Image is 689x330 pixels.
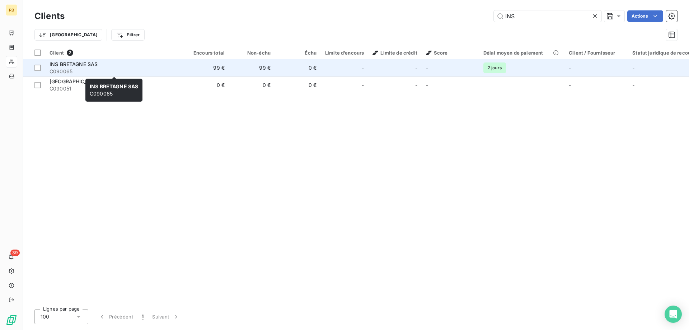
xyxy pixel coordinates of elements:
div: Limite d’encours [325,50,364,56]
td: 99 € [229,59,275,76]
div: Délai moyen de paiement [483,50,560,56]
span: - [415,64,417,71]
span: 1 [142,313,144,320]
div: Client / Fournisseur [569,50,624,56]
span: 2 jours [483,62,506,73]
button: [GEOGRAPHIC_DATA] [34,29,102,41]
span: - [415,82,417,89]
img: Logo LeanPay [6,314,17,326]
td: 99 € [183,59,229,76]
td: 0 € [275,59,321,76]
span: - [362,82,364,89]
span: [GEOGRAPHIC_DATA] [50,78,102,84]
div: Non-échu [233,50,271,56]
button: Précédent [94,309,137,324]
td: 0 € [229,76,275,94]
span: C090065 [90,83,138,97]
span: - [569,65,571,71]
span: Score [426,50,448,56]
button: Suivant [148,309,184,324]
span: Limite de crédit [372,50,417,56]
span: INS BRETAGNE SAS [90,83,138,89]
div: Échu [279,50,317,56]
span: - [426,65,428,71]
h3: Clients [34,10,65,23]
span: 100 [41,313,49,320]
span: - [362,64,364,71]
button: 1 [137,309,148,324]
div: Open Intercom Messenger [665,306,682,323]
button: Filtrer [111,29,144,41]
span: - [632,65,634,71]
span: 39 [10,250,20,256]
span: - [569,82,571,88]
span: - [632,82,634,88]
td: 0 € [183,76,229,94]
input: Rechercher [494,10,601,22]
button: Actions [627,10,663,22]
span: 2 [67,50,73,56]
span: C090065 [50,68,179,75]
span: INS BRETAGNE SAS [50,61,98,67]
div: RB [6,4,17,16]
div: Encours total [187,50,225,56]
span: C090051 [50,85,179,92]
span: Client [50,50,64,56]
span: - [426,82,428,88]
td: 0 € [275,76,321,94]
